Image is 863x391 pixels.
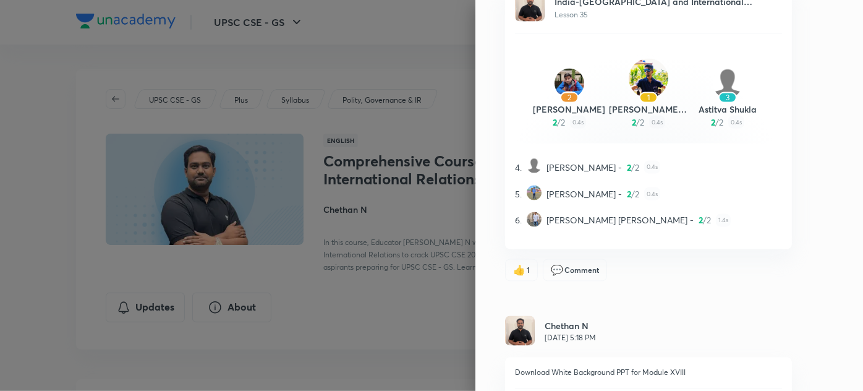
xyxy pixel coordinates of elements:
[629,59,668,98] img: Avatar
[639,92,658,103] div: 1
[644,187,660,200] span: 0.4s
[515,161,522,174] span: 4.
[699,214,703,227] span: 2
[636,116,640,129] span: /
[649,116,665,129] span: 0.4s
[627,161,631,174] span: 2
[545,320,589,333] h6: Chethan N
[546,214,694,227] span: [PERSON_NAME] [PERSON_NAME] -
[555,10,588,19] span: Lesson 35
[631,187,635,200] span: /
[716,214,731,227] span: 1.4s
[631,161,635,174] span: /
[505,316,535,346] img: Avatar
[635,187,639,200] span: 2
[551,265,563,276] span: comment
[527,265,530,276] span: 1
[640,116,644,129] span: 2
[707,214,711,227] span: 2
[627,187,631,200] span: 2
[570,116,586,129] span: 0.4s
[644,161,660,174] span: 0.4s
[515,214,522,227] span: 6.
[703,214,707,227] span: /
[564,265,599,276] span: Comment
[713,69,742,98] img: Avatar
[530,103,609,116] p: [PERSON_NAME]
[718,92,737,103] div: 3
[561,116,565,129] span: 2
[632,116,636,129] span: 2
[527,186,542,200] img: Avatar
[609,103,688,116] p: [PERSON_NAME] Dash
[711,116,715,129] span: 2
[515,367,782,379] p: Download White Background PPT for Module XVIII
[513,265,525,276] span: like
[527,212,542,227] img: Avatar
[728,116,744,129] span: 0.4s
[719,116,723,129] span: 2
[545,333,596,344] p: [DATE] 5:18 PM
[557,116,561,129] span: /
[546,187,622,200] span: [PERSON_NAME] -
[527,158,542,173] img: Avatar
[688,103,767,116] p: Astitva Shukla
[555,69,584,98] img: Avatar
[715,116,719,129] span: /
[546,161,622,174] span: [PERSON_NAME] -
[553,116,557,129] span: 2
[635,161,639,174] span: 2
[515,187,522,200] span: 5.
[560,92,579,103] div: 2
